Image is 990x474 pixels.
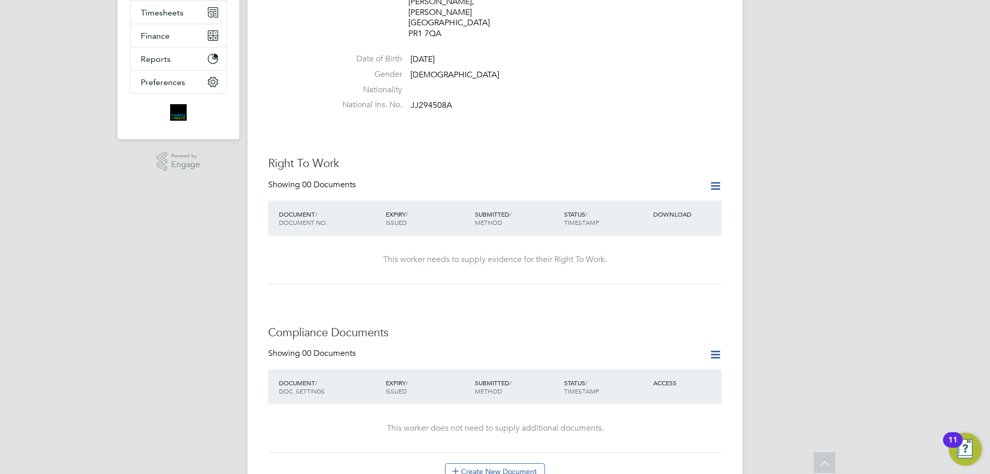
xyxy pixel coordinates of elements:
[130,24,226,47] button: Finance
[475,387,502,395] span: METHOD
[410,54,435,64] span: [DATE]
[141,54,171,64] span: Reports
[330,100,402,110] label: National Ins. No.
[406,210,408,218] span: /
[472,373,562,400] div: SUBMITTED
[302,348,356,358] span: 00 Documents
[278,423,712,434] div: This worker does not need to supply additional documents.
[315,379,317,387] span: /
[279,387,325,395] span: DOC. SETTINGS
[279,218,327,226] span: DOCUMENT NO.
[386,218,407,226] span: ISSUED
[330,54,402,64] label: Date of Birth
[472,205,562,232] div: SUBMITTED
[386,387,407,395] span: ISSUED
[141,8,184,18] span: Timesheets
[651,205,722,223] div: DOWNLOAD
[651,373,722,392] div: ACCESS
[130,1,226,24] button: Timesheets
[330,85,402,95] label: Nationality
[302,179,356,190] span: 00 Documents
[157,152,201,171] a: Powered byEngage
[130,47,226,70] button: Reports
[141,31,170,41] span: Finance
[564,218,599,226] span: TIMESTAMP
[585,210,587,218] span: /
[564,387,599,395] span: TIMESTAMP
[383,373,472,400] div: EXPIRY
[562,373,651,400] div: STATUS
[171,160,200,169] span: Engage
[278,254,712,265] div: This worker needs to supply evidence for their Right To Work.
[509,210,511,218] span: /
[509,379,511,387] span: /
[330,69,402,80] label: Gender
[268,156,722,171] h3: Right To Work
[948,440,958,453] div: 11
[141,77,185,87] span: Preferences
[268,348,358,359] div: Showing
[276,373,383,400] div: DOCUMENT
[268,179,358,190] div: Showing
[383,205,472,232] div: EXPIRY
[170,104,187,121] img: bromak-logo-retina.png
[585,379,587,387] span: /
[268,325,722,340] h3: Compliance Documents
[130,104,227,121] a: Go to home page
[130,71,226,93] button: Preferences
[562,205,651,232] div: STATUS
[949,433,982,466] button: Open Resource Center, 11 new notifications
[406,379,408,387] span: /
[410,101,452,111] span: JJ294508A
[171,152,200,160] span: Powered by
[315,210,317,218] span: /
[276,205,383,232] div: DOCUMENT
[410,70,499,80] span: [DEMOGRAPHIC_DATA]
[475,218,502,226] span: METHOD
